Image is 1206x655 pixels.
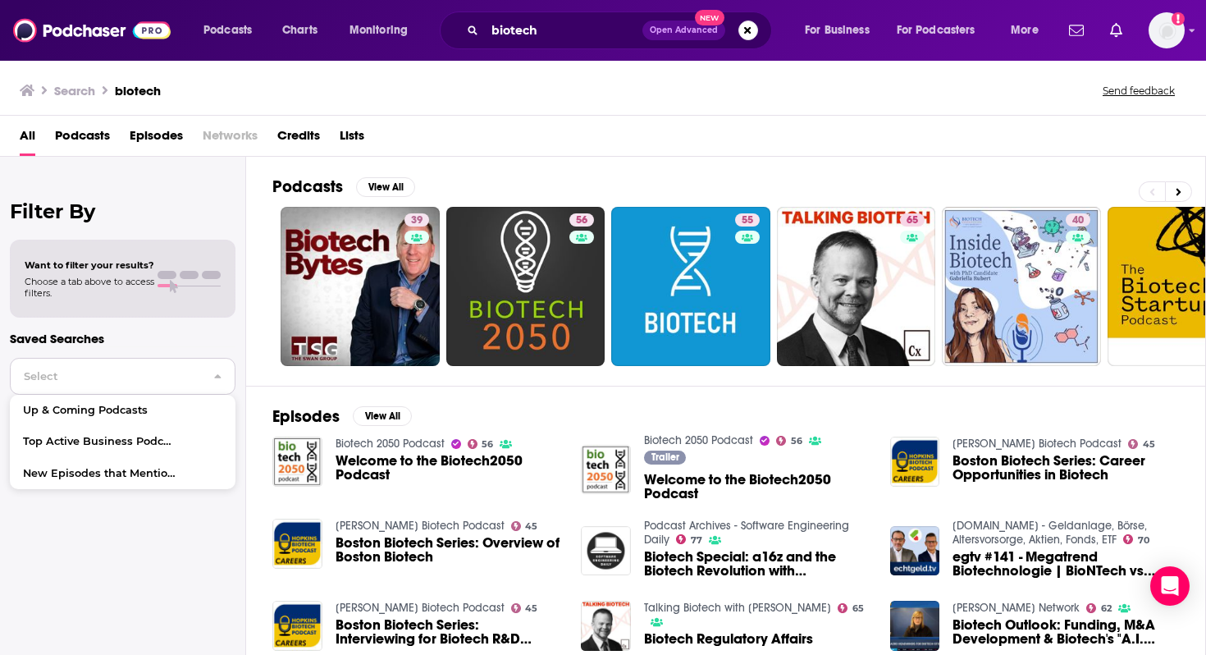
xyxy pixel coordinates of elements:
a: Welcome to the Biotech2050 Podcast [581,445,631,495]
a: PodcastsView All [272,176,415,197]
a: Lists [340,122,364,156]
span: Trailer [651,452,679,462]
img: Boston Biotech Series: Career Opportunities in Biotech [890,437,940,487]
a: 56 [569,213,594,227]
span: 39 [411,213,423,229]
button: View All [356,177,415,197]
span: 45 [1143,441,1155,448]
h3: Search [54,83,95,98]
span: 70 [1138,537,1149,544]
span: 77 [691,537,702,544]
a: Show notifications dropdown [1103,16,1129,44]
span: 65 [907,213,918,229]
span: Logged in as DKCLifestyle [1149,12,1185,48]
a: 56 [468,439,494,449]
span: 56 [791,437,802,445]
button: open menu [338,17,429,44]
a: Boston Biotech Series: Interviewing for Biotech R&D Positions [336,618,562,646]
a: Boston Biotech Series: Career Opportunities in Biotech [952,454,1179,482]
a: 40 [942,207,1101,366]
a: Talking Biotech with Dr. Kevin Folta [644,601,831,615]
a: Biotech 2050 Podcast [644,433,753,447]
span: Biotech Special: a16z and the Biotech Revolution with [PERSON_NAME] [644,550,870,578]
a: 56 [776,436,802,446]
span: egtv #141 - Megatrend Biotechnologie | BioNTech vs. CureVac | ATAI | BB Biotech | Nasdaq Biotech ETF [952,550,1179,578]
a: EpisodesView All [272,406,412,427]
span: New Episodes that Mention "Pepsi" [23,469,181,479]
p: Saved Searches [10,331,235,346]
span: 62 [1101,605,1112,612]
a: 45 [511,521,538,531]
span: Biotech Outlook: Funding, M&A Development & Biotech's "A.I. Equivalent" [952,618,1179,646]
h2: Filter By [10,199,235,223]
a: 45 [511,603,538,613]
a: Credits [277,122,320,156]
span: 45 [525,523,537,530]
span: Podcasts [203,19,252,42]
span: Want to filter your results? [25,259,154,271]
a: 55 [611,207,770,366]
button: Show profile menu [1149,12,1185,48]
a: echtgeld.tv - Geldanlage, Börse, Altersvorsorge, Aktien, Fonds, ETF [952,519,1147,547]
a: 39 [281,207,440,366]
span: 40 [1072,213,1084,229]
img: Biotech Regulatory Affairs [581,601,631,651]
h2: Episodes [272,406,340,427]
img: Biotech Special: a16z and the Biotech Revolution with Vijay Pande [581,526,631,576]
a: 65 [900,213,925,227]
input: Search podcasts, credits, & more... [485,17,642,44]
button: open menu [886,17,999,44]
button: open menu [192,17,273,44]
a: Show notifications dropdown [1062,16,1090,44]
a: 39 [404,213,429,227]
span: 55 [742,213,753,229]
img: Boston Biotech Series: Overview of Boston Biotech [272,519,322,569]
h3: biotech [115,83,161,98]
a: 65 [838,603,864,613]
span: For Podcasters [897,19,975,42]
a: 45 [1128,439,1155,449]
div: Open Intercom Messenger [1150,566,1190,606]
a: Podcasts [55,122,110,156]
a: Episodes [130,122,183,156]
img: User Profile [1149,12,1185,48]
span: 56 [576,213,587,229]
a: Schwab Network [952,601,1080,615]
div: Search podcasts, credits, & more... [455,11,788,49]
a: 77 [676,534,702,544]
span: Welcome to the Biotech2050 Podcast [336,454,562,482]
span: Top Active Business Podcasts [23,437,181,447]
img: Welcome to the Biotech2050 Podcast [272,437,322,487]
a: Welcome to the Biotech2050 Podcast [644,473,870,501]
button: open menu [999,17,1059,44]
span: Boston Biotech Series: Overview of Boston Biotech [336,536,562,564]
span: Choose a tab above to access filters. [25,276,154,299]
button: Select [10,358,235,395]
span: Charts [282,19,317,42]
a: All [20,122,35,156]
span: New [695,10,724,25]
img: Biotech Outlook: Funding, M&A Development & Biotech's "A.I. Equivalent" [890,601,940,651]
a: 55 [735,213,760,227]
a: Charts [272,17,327,44]
a: Podchaser - Follow, Share and Rate Podcasts [13,15,171,46]
span: 56 [482,441,493,448]
button: Send feedback [1098,84,1180,98]
span: For Business [805,19,870,42]
a: Biotech Regulatory Affairs [644,632,813,646]
img: egtv #141 - Megatrend Biotechnologie | BioNTech vs. CureVac | ATAI | BB Biotech | Nasdaq Biotech ETF [890,526,940,576]
button: View All [353,406,412,426]
img: Boston Biotech Series: Interviewing for Biotech R&D Positions [272,601,322,651]
a: Biotech 2050 Podcast [336,437,445,451]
